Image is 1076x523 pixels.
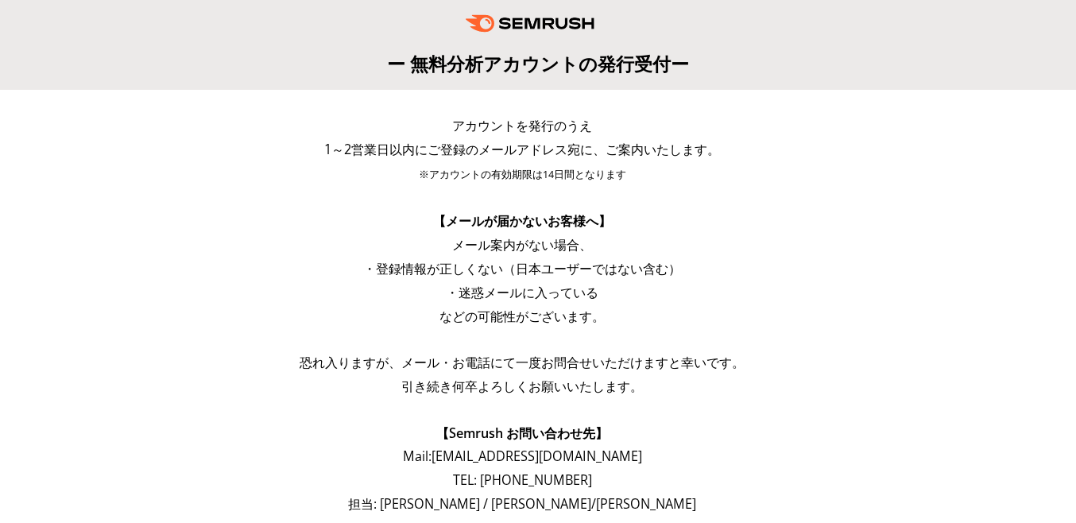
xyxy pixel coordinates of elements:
[452,117,592,134] span: アカウントを発行のうえ
[419,168,626,181] span: ※アカウントの有効期限は14日間となります
[348,495,696,513] span: 担当: [PERSON_NAME] / [PERSON_NAME]/[PERSON_NAME]
[439,308,605,325] span: などの可能性がございます。
[300,354,745,371] span: 恐れ入りますが、メール・お電話にて一度お問合せいただけますと幸いです。
[433,212,611,230] span: 【メールが届かないお客様へ】
[452,236,592,254] span: メール案内がない場合、
[387,51,689,76] span: ー 無料分析アカウントの発行受付ー
[401,378,643,395] span: 引き続き何卒よろしくお願いいたします。
[403,447,642,465] span: Mail: [EMAIL_ADDRESS][DOMAIN_NAME]
[436,424,608,442] span: 【Semrush お問い合わせ先】
[363,260,681,277] span: ・登録情報が正しくない（日本ユーザーではない含む）
[453,471,592,489] span: TEL: [PHONE_NUMBER]
[446,284,598,301] span: ・迷惑メールに入っている
[324,141,720,158] span: 1～2営業日以内にご登録のメールアドレス宛に、ご案内いたします。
